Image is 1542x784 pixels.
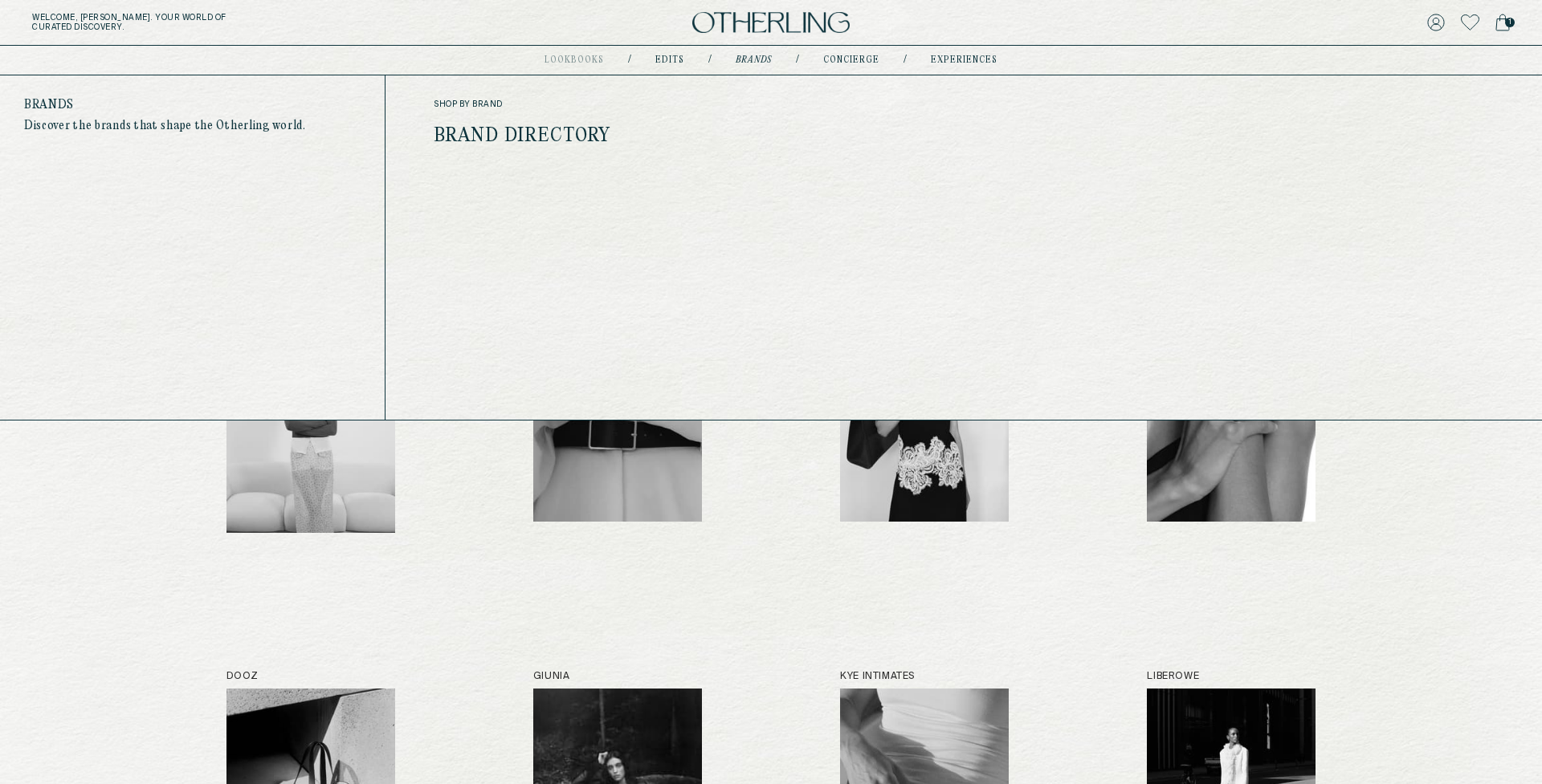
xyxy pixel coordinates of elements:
[628,54,631,67] div: /
[904,54,907,67] div: /
[840,311,1009,533] a: Beaufille
[434,100,795,109] span: shop by brand
[840,671,1009,682] h2: Kye Intimates
[533,311,702,533] a: B-low the Belt
[1505,18,1515,27] span: 1
[708,54,712,67] div: /
[434,126,611,147] a: Brand Directory
[1147,671,1316,682] h2: Liberowe
[692,12,850,34] img: logo
[226,340,395,533] img: Alfie Paris
[823,56,879,64] a: concierge
[796,54,799,67] div: /
[533,671,702,682] h2: Giunia
[24,119,361,133] p: Discover the brands that shape the Otherling world.
[1495,11,1510,34] a: 1
[736,56,772,64] a: Brands
[655,56,684,64] a: Edits
[533,329,702,522] img: B-low the Belt
[840,329,1009,522] img: Beaufille
[226,671,395,682] h2: Dooz
[226,311,395,533] a: [PERSON_NAME][GEOGRAPHIC_DATA]
[24,100,361,111] h4: Brands
[32,13,475,32] h5: Welcome, [PERSON_NAME] . Your world of curated discovery.
[1147,329,1316,522] img: Costolo
[1147,311,1316,533] a: Costolo
[545,56,604,64] a: lookbooks
[931,56,997,64] a: experiences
